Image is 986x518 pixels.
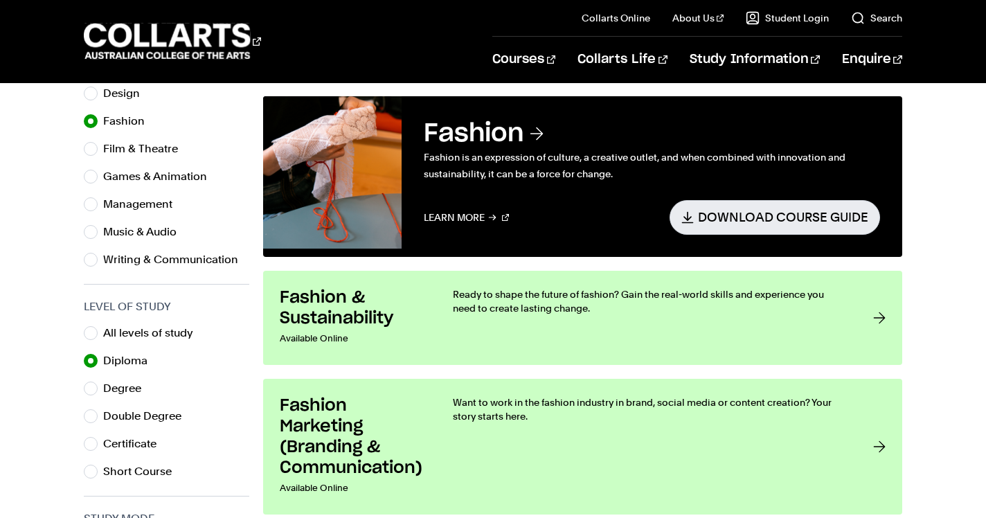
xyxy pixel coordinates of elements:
h3: Level of Study [84,298,249,315]
label: Double Degree [103,407,192,426]
label: Management [103,195,183,214]
a: Collarts Life [577,37,667,82]
p: Want to work in the fashion industry in brand, social media or content creation? Your story start... [453,395,845,423]
a: About Us [672,11,724,25]
label: Certificate [103,434,168,454]
label: Writing & Communication [103,250,249,269]
p: Ready to shape the future of fashion? Gain the real-world skills and experience you need to creat... [453,287,845,315]
a: Courses [492,37,555,82]
a: Search [851,11,902,25]
label: Music & Audio [103,222,188,242]
h3: Fashion & Sustainability [280,287,425,329]
a: Student Login [746,11,829,25]
p: Available Online [280,479,425,498]
div: Go to homepage [84,21,261,61]
label: Games & Animation [103,167,218,186]
p: Available Online [280,329,425,348]
a: Collarts Online [582,11,650,25]
label: Degree [103,379,152,398]
label: Design [103,84,151,103]
h3: Fashion [424,118,880,149]
img: Fashion [263,96,402,249]
label: Diploma [103,351,159,370]
label: All levels of study [103,323,204,343]
label: Short Course [103,462,183,481]
p: Fashion is an expression of culture, a creative outlet, and when combined with innovation and sus... [424,149,880,182]
a: Fashion & Sustainability Available Online Ready to shape the future of fashion? Gain the real-wor... [263,271,902,365]
a: Fashion Marketing (Branding & Communication) Available Online Want to work in the fashion industr... [263,379,902,515]
a: Download Course Guide [670,200,880,234]
a: Study Information [690,37,820,82]
label: Fashion [103,111,156,131]
a: Enquire [842,37,902,82]
h3: Fashion Marketing (Branding & Communication) [280,395,425,479]
a: Learn More [424,200,509,234]
label: Film & Theatre [103,139,189,159]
